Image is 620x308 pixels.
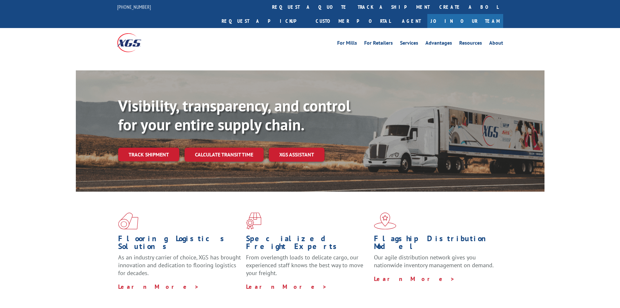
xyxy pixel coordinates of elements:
b: Visibility, transparency, and control for your entire supply chain. [118,95,351,135]
a: Request a pickup [217,14,311,28]
a: [PHONE_NUMBER] [117,4,151,10]
a: Resources [459,40,482,48]
a: Calculate transit time [185,148,264,162]
p: From overlength loads to delicate cargo, our experienced staff knows the best way to move your fr... [246,254,369,283]
h1: Flooring Logistics Solutions [118,235,241,254]
img: xgs-icon-focused-on-flooring-red [246,213,261,229]
a: Learn More > [118,283,199,290]
a: XGS ASSISTANT [269,148,324,162]
img: xgs-icon-total-supply-chain-intelligence-red [118,213,138,229]
span: As an industry carrier of choice, XGS has brought innovation and dedication to flooring logistics... [118,254,241,277]
a: Advantages [425,40,452,48]
a: Customer Portal [311,14,395,28]
a: Learn More > [374,275,455,283]
span: Our agile distribution network gives you nationwide inventory management on demand. [374,254,494,269]
a: For Retailers [364,40,393,48]
a: Track shipment [118,148,179,161]
a: Services [400,40,418,48]
a: Join Our Team [427,14,503,28]
img: xgs-icon-flagship-distribution-model-red [374,213,396,229]
h1: Flagship Distribution Model [374,235,497,254]
a: Learn More > [246,283,327,290]
a: For Mills [337,40,357,48]
a: Agent [395,14,427,28]
h1: Specialized Freight Experts [246,235,369,254]
a: About [489,40,503,48]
